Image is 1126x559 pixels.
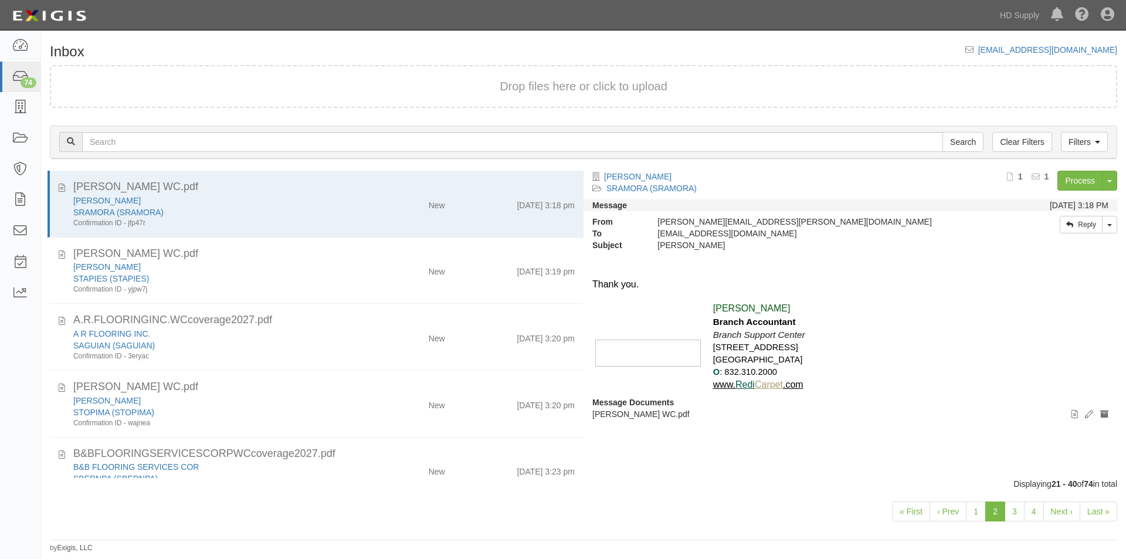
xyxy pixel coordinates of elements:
input: Search [82,132,943,152]
a: 4 [1024,502,1044,521]
a: SRAMORA (SRAMORA) [73,208,164,217]
i: View [1071,411,1078,419]
div: [DATE] 3:19 pm [517,261,575,277]
div: ESTEBAN TAPIA [73,261,358,273]
div: Esteban Tapia WC.pdf [73,246,575,262]
div: New [429,461,445,477]
img: logo-5460c22ac91f19d4615b14bd174203de0afe785f0fc80cf4dbbc73dc1793850b.png [9,5,90,26]
a: Clear Filters [992,132,1052,152]
div: Mario Tapia WC.pdf [73,380,575,395]
a: A R FLOORING INC. [73,329,150,338]
div: SBERNPA (SBERNPA) [73,473,358,485]
div: [DATE] 3:18 pm [517,195,575,211]
div: SAGUIAN (SAGUIAN) [73,340,358,351]
a: Reply [1060,216,1103,233]
div: Confirmation ID - yjpw7j [73,284,358,294]
a: ‹ Prev [930,502,966,521]
a: [EMAIL_ADDRESS][DOMAIN_NAME] [978,45,1117,55]
a: [PERSON_NAME] [604,172,671,181]
a: www. [713,380,735,389]
div: A.R.FLOORINGINC.WCcoverage2027.pdf [73,313,575,328]
b: O [713,367,720,377]
div: New [429,261,445,277]
strong: Message [592,201,627,210]
h1: Inbox [50,44,84,59]
a: Redi [735,380,755,389]
b: 1 [1018,172,1023,181]
strong: Message Documents [592,398,674,407]
a: B&B FLOORING SERVICES COR [73,462,199,472]
a: [PERSON_NAME] [73,262,141,272]
i: Help Center - Complianz [1075,8,1089,22]
div: Displaying of in total [41,478,1126,490]
i: Archive document [1100,411,1108,419]
a: SAGUIAN (SAGUIAN) [73,341,155,350]
a: Filters [1061,132,1108,152]
div: RAUL Q RAMOS [73,195,358,206]
div: [DATE] 3:20 pm [517,328,575,344]
div: [DATE] 3:18 PM [1050,199,1108,211]
div: STOPIMA (STOPIMA) [73,406,358,418]
a: [PERSON_NAME] [73,396,141,405]
div: 74 [21,77,36,88]
a: Exigis, LLC [57,544,93,552]
a: Carpet [755,380,783,389]
a: .com [783,380,803,389]
span: [PERSON_NAME] [713,303,791,313]
span: [STREET_ADDRESS] [713,343,798,352]
div: Confirmation ID - wajnea [73,418,358,428]
span: : 832.310.2000 [720,367,777,377]
a: STAPIES (STAPIES) [73,274,149,283]
a: [PERSON_NAME] [73,196,141,205]
p: [PERSON_NAME] WC.pdf [592,408,1108,420]
a: 3 [1005,502,1025,521]
strong: Subject [584,239,649,251]
a: SBERNPA (SBERNPA) [73,474,158,483]
span: [GEOGRAPHIC_DATA] [713,355,803,364]
a: HD Supply [994,4,1045,27]
div: New [429,195,445,211]
div: RAUL Q RAMOS [649,239,975,251]
div: [PERSON_NAME][EMAIL_ADDRESS][PERSON_NAME][DOMAIN_NAME] [649,216,975,228]
b: Branch Accountant [713,317,796,327]
div: Confirmation ID - jfp47r [73,218,358,228]
div: [DATE] 3:23 pm [517,461,575,477]
div: agreement-xv443m@hdsupply.complianz.com [649,228,975,239]
div: [DATE] 3:20 pm [517,395,575,411]
div: New [429,328,445,344]
div: Confirmation ID - 3eryac [73,351,358,361]
i: Branch Support Center [713,330,805,340]
a: STOPIMA (STOPIMA) [73,408,154,417]
div: STAPIES (STAPIES) [73,273,358,284]
div: MARIO TAPIA [73,395,358,406]
div: SRAMORA (SRAMORA) [73,206,358,218]
strong: To [584,228,649,239]
div: B&BFLOORINGSERVICESCORPWCcoverage2027.pdf [73,446,575,462]
div: Raul Ramos WC.pdf [73,179,575,195]
button: Drop files here or click to upload [500,78,667,95]
b: 1 [1044,172,1049,181]
a: « First [892,502,930,521]
a: 1 [966,502,986,521]
b: 21 - 40 [1052,479,1077,489]
a: Next › [1043,502,1080,521]
i: Edit document [1085,411,1093,419]
a: 2 [985,502,1005,521]
div: A R FLOORING INC. [73,328,358,340]
a: SRAMORA (SRAMORA) [606,184,697,193]
b: 74 [1084,479,1093,489]
small: by [50,543,93,553]
div: New [429,395,445,411]
div: B&B FLOORING SERVICES COR [73,461,358,473]
a: Process [1057,171,1103,191]
input: Search [942,132,983,152]
div: Thank you. [592,278,1108,292]
a: Last » [1080,502,1117,521]
strong: From [584,216,649,228]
